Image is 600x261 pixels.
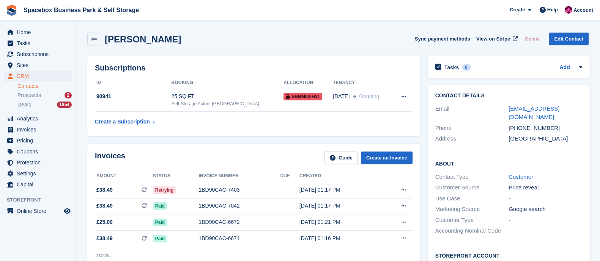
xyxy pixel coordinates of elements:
[4,206,72,216] a: menu
[153,219,167,226] span: Paid
[361,152,413,164] a: Create an Invoice
[509,183,582,192] div: Price reveal
[153,235,167,242] span: Paid
[565,6,572,14] img: Avishka Chauhan
[435,159,582,167] h2: About
[198,202,280,210] div: 1BD90CAC-7042
[435,134,509,143] div: Address
[153,170,199,182] th: Status
[435,93,582,99] h2: Contact Details
[333,92,350,100] span: [DATE]
[4,60,72,70] a: menu
[95,170,153,182] th: Amount
[509,105,559,120] a: [EMAIL_ADDRESS][DOMAIN_NAME]
[20,4,142,16] a: Spacebox Business Park & Self Storage
[283,93,322,100] span: SBBM03-H31
[435,105,509,122] div: Email
[4,113,72,124] a: menu
[435,227,509,235] div: Accounting Nominal Code
[171,92,283,100] div: 25 SQ FT
[17,49,62,59] span: Subscriptions
[198,186,280,194] div: 1BD90CAC-7403
[4,38,72,48] a: menu
[435,124,509,133] div: Phone
[509,216,582,225] div: -
[6,5,17,16] img: stora-icon-8386f47178a22dfd0bd8f6a31ec36ba5ce8667c1dd55bd0f319d3a0aa187defe.svg
[17,60,62,70] span: Sites
[17,101,72,109] a: Deals 1854
[549,33,589,45] a: Edit Contact
[324,152,358,164] a: Guide
[473,33,519,45] a: View on Stripe
[63,206,72,216] a: Preview store
[65,92,72,98] div: 2
[509,205,582,214] div: Google search
[299,218,381,226] div: [DATE] 01:21 PM
[198,218,280,226] div: 1BD90CAC-6672
[4,157,72,168] a: menu
[509,194,582,203] div: -
[95,118,150,126] div: Create a Subscription
[17,168,62,179] span: Settings
[299,202,381,210] div: [DATE] 01:17 PM
[153,202,167,210] span: Paid
[4,71,72,81] a: menu
[17,135,62,146] span: Pricing
[4,49,72,59] a: menu
[435,216,509,225] div: Customer Type
[96,186,113,194] span: £38.49
[57,102,72,108] div: 1854
[559,63,570,72] a: Add
[435,194,509,203] div: Use Case
[17,124,62,135] span: Invoices
[17,91,72,99] a: Prospects 2
[17,101,31,108] span: Deals
[435,205,509,214] div: Marketing Source
[435,173,509,181] div: Contact Type
[435,252,582,259] h2: Storefront Account
[283,77,333,89] th: Allocation
[444,64,459,71] h2: Tasks
[17,83,72,90] a: Contacts
[17,113,62,124] span: Analytics
[462,64,471,71] div: 0
[198,234,280,242] div: 1BD90CAC-6671
[95,92,171,100] div: 90941
[299,186,381,194] div: [DATE] 01:17 PM
[333,77,392,89] th: Tenancy
[17,71,62,81] span: CRM
[17,146,62,157] span: Coupons
[547,6,558,14] span: Help
[4,124,72,135] a: menu
[280,170,299,182] th: Due
[95,152,125,164] h2: Invoices
[4,135,72,146] a: menu
[509,134,582,143] div: [GEOGRAPHIC_DATA]
[96,252,116,259] div: Total
[4,146,72,157] a: menu
[415,33,470,45] button: Sync payment methods
[198,170,280,182] th: Invoice number
[95,115,155,129] a: Create a Subscription
[17,206,62,216] span: Online Store
[171,77,283,89] th: Booking
[510,6,525,14] span: Create
[509,124,582,133] div: [PHONE_NUMBER]
[4,168,72,179] a: menu
[95,77,171,89] th: ID
[96,218,113,226] span: £25.00
[17,179,62,190] span: Capital
[17,38,62,48] span: Tasks
[7,196,76,204] span: Storefront
[476,35,510,43] span: View on Stripe
[171,100,283,107] div: Self-Storage Aston, [GEOGRAPHIC_DATA]
[17,92,41,99] span: Prospects
[573,6,593,14] span: Account
[509,227,582,235] div: -
[299,234,381,242] div: [DATE] 01:16 PM
[105,34,181,44] h2: [PERSON_NAME]
[4,179,72,190] a: menu
[153,186,176,194] span: Retrying
[522,33,543,45] button: Delete
[96,202,113,210] span: £38.49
